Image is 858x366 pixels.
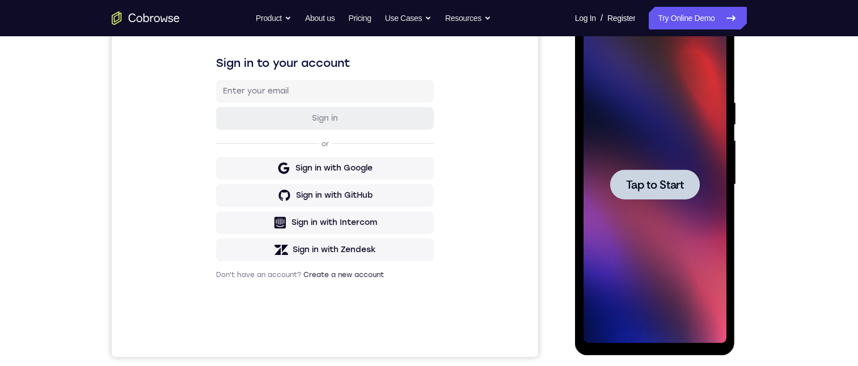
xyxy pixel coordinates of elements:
[305,7,335,29] a: About us
[208,162,219,171] p: or
[104,293,322,302] p: Don't have an account?
[104,180,322,202] button: Sign in with Google
[348,7,371,29] a: Pricing
[385,7,432,29] button: Use Cases
[445,7,491,29] button: Resources
[649,7,746,29] a: Try Online Demo
[184,212,261,224] div: Sign in with GitHub
[104,207,322,229] button: Sign in with GitHub
[35,152,125,182] button: Tap to Start
[184,185,261,197] div: Sign in with Google
[51,161,109,173] span: Tap to Start
[601,11,603,25] span: /
[192,293,272,301] a: Create a new account
[575,7,596,29] a: Log In
[181,267,264,278] div: Sign in with Zendesk
[112,11,180,25] a: Go to the home page
[180,240,265,251] div: Sign in with Intercom
[256,7,291,29] button: Product
[104,234,322,257] button: Sign in with Intercom
[607,7,635,29] a: Register
[104,261,322,284] button: Sign in with Zendesk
